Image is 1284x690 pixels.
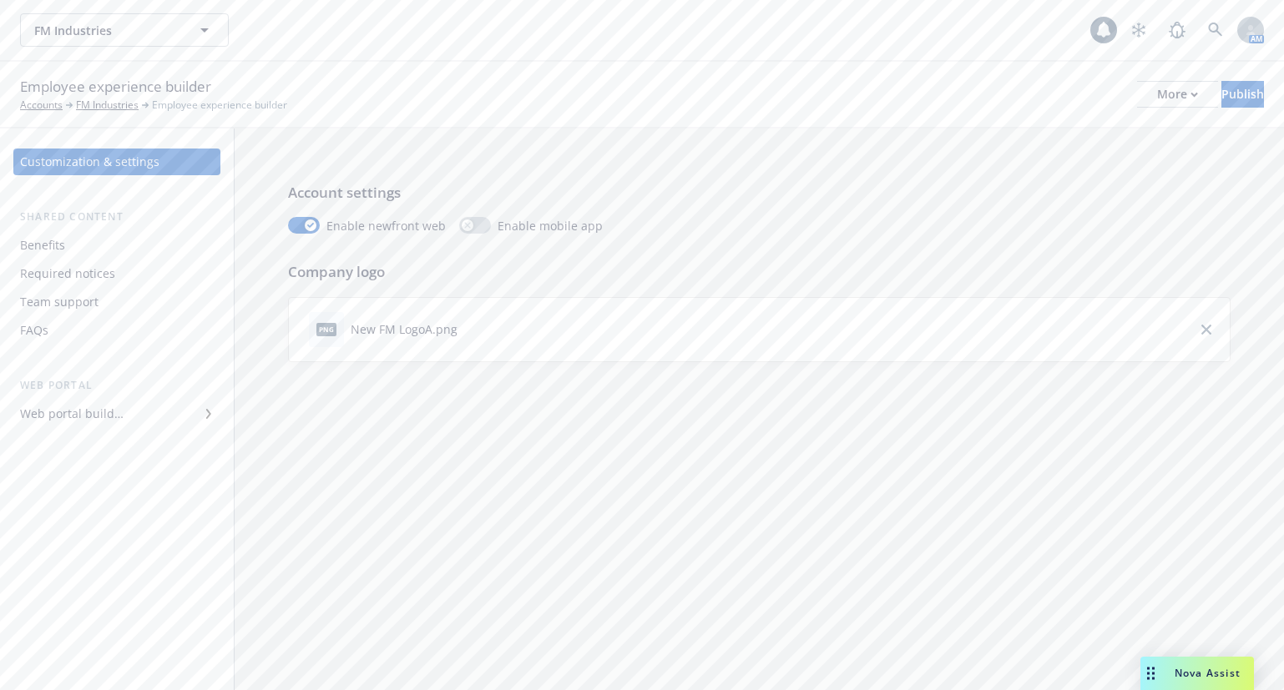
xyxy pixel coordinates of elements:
[20,289,99,315] div: Team support
[13,232,220,259] a: Benefits
[13,400,220,427] a: Web portal builder
[1199,13,1232,47] a: Search
[152,98,287,113] span: Employee experience builder
[20,260,115,287] div: Required notices
[20,13,229,47] button: FM Industries
[316,323,336,335] span: png
[1160,13,1194,47] a: Report a Bug
[498,217,603,234] span: Enable mobile app
[1196,320,1216,340] a: close
[20,76,211,98] span: Employee experience builder
[1137,81,1218,108] button: More
[20,98,63,113] a: Accounts
[20,317,48,344] div: FAQs
[13,289,220,315] a: Team support
[13,260,220,287] a: Required notices
[76,98,139,113] a: FM Industries
[1140,657,1161,690] div: Drag to move
[1157,82,1198,107] div: More
[1221,81,1264,108] button: Publish
[20,149,159,175] div: Customization & settings
[1122,13,1155,47] a: Stop snowing
[1175,666,1241,680] span: Nova Assist
[288,261,1231,283] p: Company logo
[288,182,1231,204] p: Account settings
[326,217,446,234] span: Enable newfront web
[20,400,124,427] div: Web portal builder
[13,377,220,394] div: Web portal
[13,209,220,225] div: Shared content
[34,22,179,39] span: FM Industries
[13,149,220,175] a: Customization & settings
[20,232,65,259] div: Benefits
[351,320,457,338] div: New FM LogoA.png
[1140,657,1254,690] button: Nova Assist
[13,317,220,344] a: FAQs
[464,320,478,338] button: download file
[1221,82,1264,107] div: Publish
